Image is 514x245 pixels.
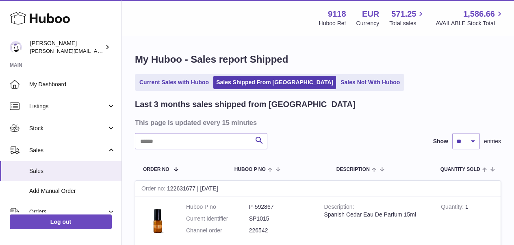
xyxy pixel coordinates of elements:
dt: Huboo P no [186,203,249,211]
dt: Channel order [186,227,249,234]
dd: 226542 [249,227,312,234]
div: [PERSON_NAME] [30,39,103,55]
label: Show [433,138,448,145]
span: Listings [29,103,107,110]
span: Stock [29,125,107,132]
span: 1,586.66 [463,9,495,20]
span: Orders [29,208,107,216]
div: Spanish Cedar Eau De Parfum 15ml [324,211,429,219]
a: 1,586.66 AVAILABLE Stock Total [436,9,504,27]
h1: My Huboo - Sales report Shipped [135,53,501,66]
span: Order No [143,167,169,172]
strong: Quantity [441,203,465,212]
img: freddie.sawkins@czechandspeake.com [10,41,22,53]
span: Add Manual Order [29,187,115,195]
div: Currency [356,20,380,27]
strong: Description [324,203,354,212]
a: Current Sales with Huboo [137,76,212,89]
span: Sales [29,147,107,154]
span: Huboo P no [234,167,266,172]
span: Description [336,167,370,172]
span: My Dashboard [29,81,115,88]
h3: This page is updated every 15 minutes [135,118,499,127]
a: Sales Shipped From [GEOGRAPHIC_DATA] [213,76,336,89]
span: entries [484,138,501,145]
div: Huboo Ref [319,20,346,27]
span: [PERSON_NAME][EMAIL_ADDRESS][PERSON_NAME][DOMAIN_NAME] [30,48,206,54]
span: AVAILABLE Stock Total [436,20,504,27]
dd: SP1015 [249,215,312,223]
img: SP1015-Spanish-Cedar-15ml-cut-out-with-top-scaled.jpeg [141,203,174,236]
td: 1 [435,197,501,245]
a: 571.25 Total sales [389,9,425,27]
span: Total sales [389,20,425,27]
span: 571.25 [391,9,416,20]
span: Quantity Sold [440,167,480,172]
a: Log out [10,214,112,229]
dt: Current identifier [186,215,249,223]
strong: Order no [141,185,167,194]
dd: P-592867 [249,203,312,211]
a: Sales Not With Huboo [338,76,403,89]
strong: 9118 [328,9,346,20]
span: Sales [29,167,115,175]
h2: Last 3 months sales shipped from [GEOGRAPHIC_DATA] [135,99,356,110]
div: 122631677 | [DATE] [135,181,501,197]
strong: EUR [362,9,379,20]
